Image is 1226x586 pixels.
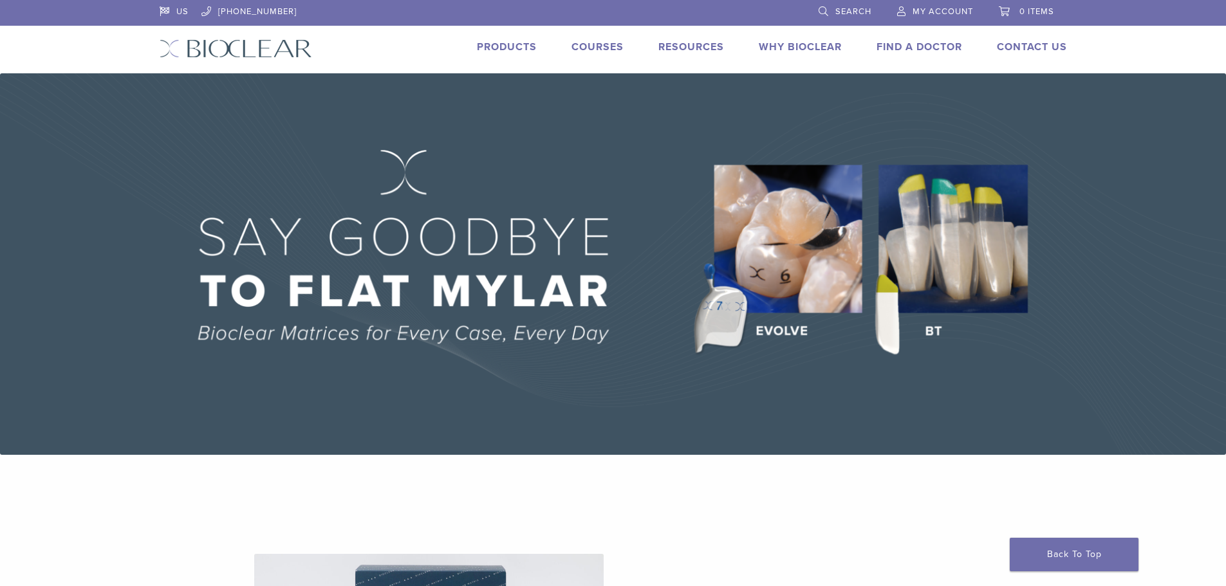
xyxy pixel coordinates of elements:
[759,41,842,53] a: Why Bioclear
[477,41,537,53] a: Products
[571,41,624,53] a: Courses
[877,41,962,53] a: Find A Doctor
[658,41,724,53] a: Resources
[913,6,973,17] span: My Account
[160,39,312,58] img: Bioclear
[1019,6,1054,17] span: 0 items
[835,6,871,17] span: Search
[997,41,1067,53] a: Contact Us
[1010,538,1138,571] a: Back To Top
